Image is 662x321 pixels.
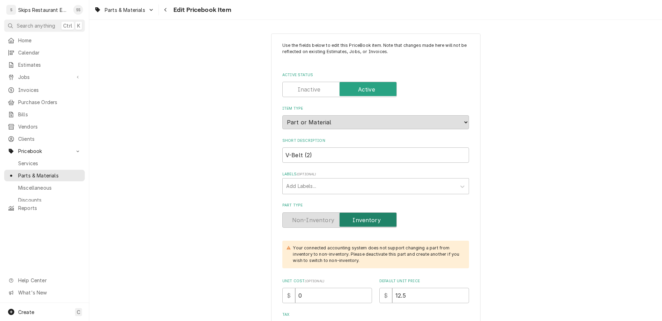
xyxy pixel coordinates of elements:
a: Services [4,158,85,169]
a: Calendar [4,47,85,58]
a: Go to Help Center [4,275,85,286]
a: Clients [4,133,85,145]
span: Reports [18,204,81,212]
span: Edit Pricebook Item [171,5,231,15]
span: Calendar [18,49,81,56]
span: Invoices [18,86,81,94]
div: $ [379,288,392,303]
a: Miscellaneous [4,182,85,194]
p: Use the fields below to edit this PriceBook item. Note that changes made here will not be reflect... [282,42,469,61]
span: Clients [18,135,81,143]
label: Default Unit Price [379,278,469,284]
span: Create [18,309,34,315]
div: Inventory [282,212,469,228]
span: Vendors [18,123,81,130]
div: Part Type [282,203,469,227]
div: Unit Cost [282,278,372,303]
span: K [77,22,80,29]
span: Parts & Materials [105,6,145,14]
a: Go to What's New [4,287,85,298]
button: Search anythingCtrlK [4,20,85,32]
a: Estimates [4,59,85,71]
span: Parts & Materials [18,172,81,179]
span: Bills [18,111,81,118]
a: Invoices [4,84,85,96]
div: Labels [282,172,469,194]
a: Parts & Materials [4,170,85,181]
label: Active Status [282,72,469,78]
label: Short Description [282,138,469,144]
div: Shan Skipper's Avatar [73,5,83,15]
a: Bills [4,109,85,120]
a: Reports [4,202,85,214]
a: Discounts [4,194,85,206]
span: Help Center [18,277,81,284]
a: Vendors [4,121,85,132]
span: Purchase Orders [18,99,81,106]
span: Pricebook [18,147,71,155]
div: Your connected accounting system does not support changing a part from inventory to non-inventory... [293,245,462,264]
span: ( optional ) [297,172,316,176]
span: What's New [18,289,81,296]
div: Skips Restaurant Equipment [18,6,69,14]
a: Go to Pricebook [4,145,85,157]
label: Unit Cost [282,278,372,284]
a: Go to Jobs [4,71,85,83]
div: Short Description [282,138,469,163]
label: Part Type [282,203,469,208]
a: Go to Parts & Materials [91,4,157,16]
span: Discounts [18,196,81,204]
span: Search anything [17,22,55,29]
button: Navigate back [160,4,171,15]
div: S [6,5,16,15]
div: Item Type [282,106,469,129]
label: Labels [282,172,469,177]
div: SS [73,5,83,15]
span: C [77,308,80,316]
a: Home [4,35,85,46]
span: Services [18,160,81,167]
div: Active Status [282,72,469,97]
a: Purchase Orders [4,96,85,108]
span: ( optional ) [305,279,324,283]
span: Jobs [18,73,71,81]
label: Tax [282,312,469,318]
div: Default Unit Price [379,278,469,303]
span: Estimates [18,61,81,68]
span: Home [18,37,81,44]
input: Name used to describe this Part or Material [282,147,469,163]
span: Ctrl [63,22,72,29]
div: $ [282,288,295,303]
label: Item Type [282,106,469,111]
span: Miscellaneous [18,184,81,191]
